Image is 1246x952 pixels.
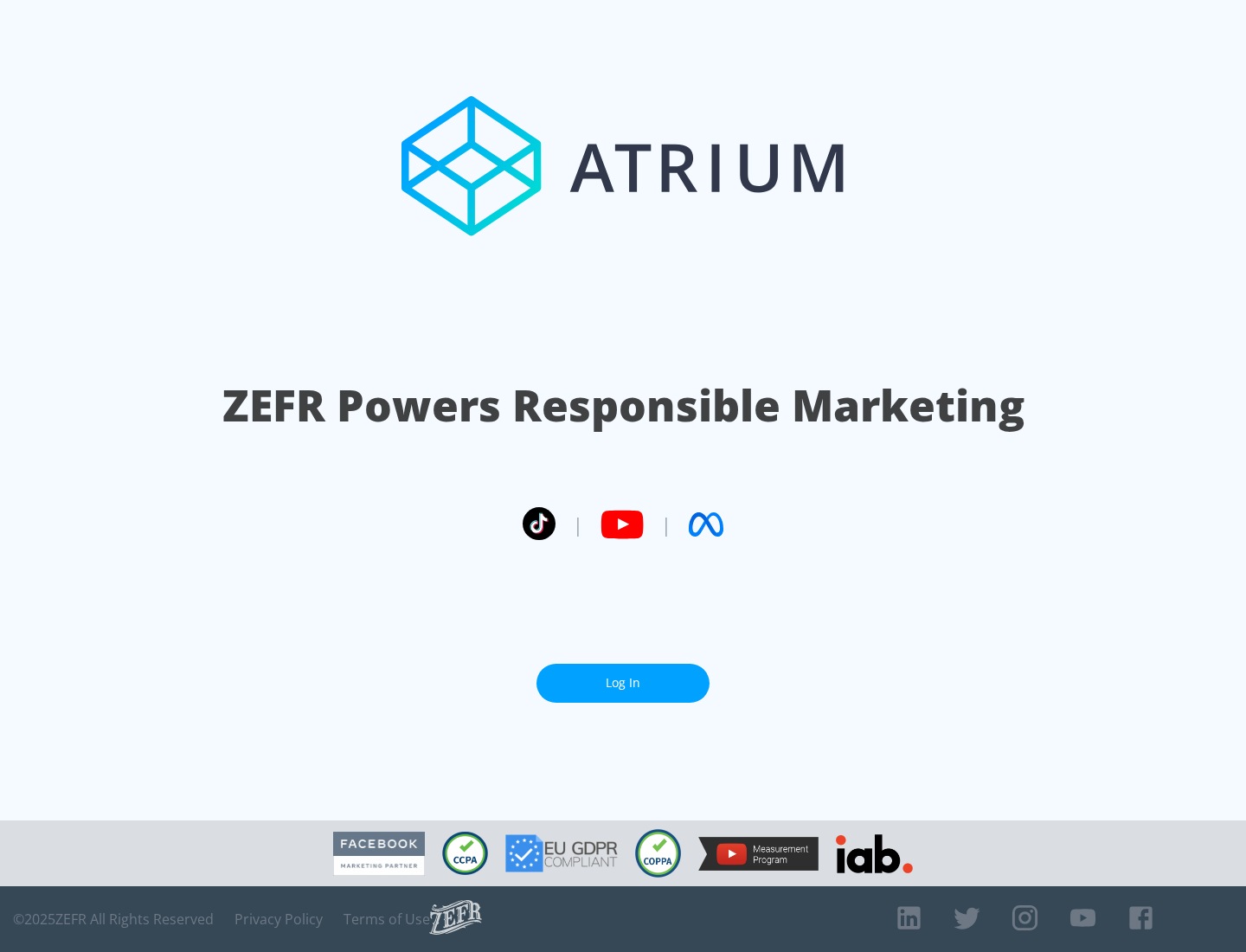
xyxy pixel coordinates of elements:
a: Privacy Policy [234,910,323,928]
img: YouTube Measurement Program [698,837,819,871]
span: © 2025 ZEFR All Rights Reserved [13,910,214,928]
img: CCPA Compliant [442,832,488,875]
h1: ZEFR Powers Responsible Marketing [222,376,1024,435]
img: COPPA Compliant [635,829,681,878]
img: GDPR Compliant [505,834,618,872]
img: IAB [836,834,913,873]
a: Terms of Use [344,910,430,928]
img: Facebook Marketing Partner [333,832,425,876]
a: Log In [536,664,710,703]
span: | [661,511,671,537]
span: | [573,511,583,537]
